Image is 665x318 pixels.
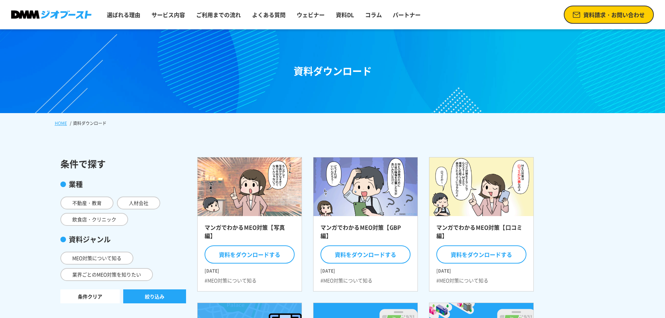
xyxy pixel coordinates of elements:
h2: マンガでわかるMEO対策【GBP編】 [320,223,411,244]
a: 選ばれる理由 [104,8,143,22]
a: 資料DL [333,8,357,22]
h2: マンガでわかるMEO対策【口コミ編】 [436,223,526,244]
time: [DATE] [436,265,526,274]
a: サービス内容 [149,8,188,22]
a: HOME [55,120,67,126]
button: 資料をダウンロードする [436,245,526,264]
span: 業界ごとのMEO対策を知りたい [60,268,153,281]
button: 絞り込み [123,289,186,303]
a: ウェビナー [294,8,327,22]
li: #MEO対策について知る [320,277,372,284]
span: 人材会社 [117,197,160,209]
a: コラム [362,8,385,22]
button: 資料をダウンロードする [205,245,295,264]
time: [DATE] [320,265,411,274]
span: 飲食店・クリニック [60,213,128,226]
h2: マンガでわかるMEO対策【写真編】 [205,223,295,244]
time: [DATE] [205,265,295,274]
a: マンガでわかるMEO対策【写真編】 資料をダウンロードする [DATE] #MEO対策について知る [197,157,302,291]
a: パートナー [390,8,423,22]
a: 条件クリア [60,289,120,303]
a: よくある質問 [249,8,288,22]
div: 業種 [60,179,186,190]
li: #MEO対策について知る [205,277,257,284]
div: 条件で探す [60,157,186,171]
div: 資料ジャンル [60,234,186,245]
li: 資料ダウンロード [68,120,108,126]
span: 不動産・教育 [60,197,113,209]
button: 資料をダウンロードする [320,245,411,264]
h1: 資料ダウンロード [294,64,372,79]
span: 資料請求・お問い合わせ [583,10,645,19]
li: #MEO対策について知る [436,277,488,284]
a: マンガでわかるMEO対策【GBP編】 資料をダウンロードする [DATE] #MEO対策について知る [313,157,418,291]
span: MEO対策について知る [60,252,133,265]
a: 資料請求・お問い合わせ [564,6,654,24]
a: マンガでわかるMEO対策【口コミ編】 資料をダウンロードする [DATE] #MEO対策について知る [429,157,534,291]
img: DMMジオブースト [11,10,91,19]
a: ご利用までの流れ [193,8,244,22]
